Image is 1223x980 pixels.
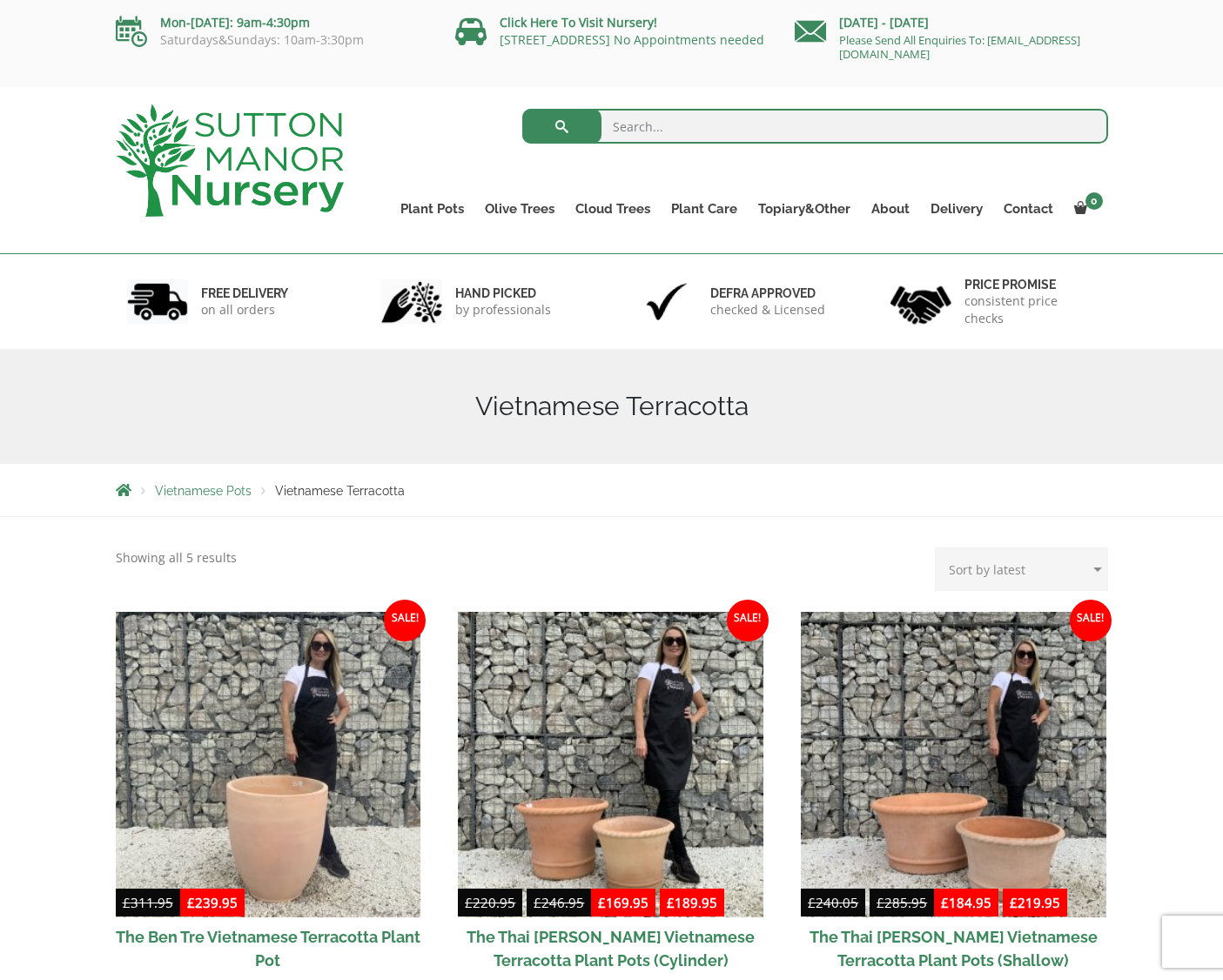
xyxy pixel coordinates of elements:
[861,197,920,221] a: About
[727,600,769,641] span: Sale!
[500,14,657,30] a: Click Here To Visit Nursery!
[116,917,421,980] h2: The Ben Tre Vietnamese Terracotta Plant Pot
[710,301,825,319] p: checked & Licensed
[795,12,1108,33] p: [DATE] - [DATE]
[500,31,764,48] a: [STREET_ADDRESS] No Appointments needed
[934,892,1067,917] ins: -
[920,197,993,221] a: Delivery
[839,32,1080,62] a: Please Send All Enquiries To: [EMAIL_ADDRESS][DOMAIN_NAME]
[941,894,949,911] span: £
[384,600,426,641] span: Sale!
[275,484,405,498] span: Vietnamese Terracotta
[474,197,565,221] a: Olive Trees
[667,894,717,911] bdi: 189.95
[661,197,748,221] a: Plant Care
[993,197,1064,221] a: Contact
[598,894,606,911] span: £
[155,484,252,498] a: Vietnamese Pots
[455,285,551,301] h6: hand picked
[187,894,195,911] span: £
[458,612,763,980] a: Sale! £220.95-£246.95 £169.95-£189.95 The Thai [PERSON_NAME] Vietnamese Terracotta Plant Pots (Cy...
[598,894,648,911] bdi: 169.95
[522,109,1108,144] input: Search...
[116,483,1108,497] nav: Breadcrumbs
[808,894,858,911] bdi: 240.05
[591,892,724,917] ins: -
[465,894,515,911] bdi: 220.95
[877,894,927,911] bdi: 285.95
[465,894,473,911] span: £
[877,894,884,911] span: £
[458,612,763,917] img: The Thai Binh Vietnamese Terracotta Plant Pots (Cylinder)
[710,285,825,301] h6: Defra approved
[458,892,591,917] del: -
[801,892,934,917] del: -
[636,279,697,324] img: 3.jpg
[458,917,763,980] h2: The Thai [PERSON_NAME] Vietnamese Terracotta Plant Pots (Cylinder)
[1070,600,1112,641] span: Sale!
[808,894,816,911] span: £
[801,612,1106,917] img: The Thai Binh Vietnamese Terracotta Plant Pots (Shallow)
[116,612,421,917] img: The Ben Tre Vietnamese Terracotta Plant Pot
[127,279,188,324] img: 1.jpg
[1085,192,1103,210] span: 0
[748,197,861,221] a: Topiary&Other
[941,894,991,911] bdi: 184.95
[116,33,429,47] p: Saturdays&Sundays: 10am-3:30pm
[201,301,288,319] p: on all orders
[381,279,442,324] img: 2.jpg
[1010,894,1060,911] bdi: 219.95
[1064,197,1108,221] a: 0
[123,894,173,911] bdi: 311.95
[116,391,1108,422] h1: Vietnamese Terracotta
[1010,894,1018,911] span: £
[534,894,584,911] bdi: 246.95
[534,894,541,911] span: £
[801,612,1106,980] a: Sale! £240.05-£285.95 £184.95-£219.95 The Thai [PERSON_NAME] Vietnamese Terracotta Plant Pots (Sh...
[116,612,421,980] a: Sale! The Ben Tre Vietnamese Terracotta Plant Pot
[964,277,1097,292] h6: Price promise
[801,917,1106,980] h2: The Thai [PERSON_NAME] Vietnamese Terracotta Plant Pots (Shallow)
[964,292,1097,327] p: consistent price checks
[116,104,344,217] img: logo
[565,197,661,221] a: Cloud Trees
[116,12,429,33] p: Mon-[DATE]: 9am-4:30pm
[667,894,675,911] span: £
[455,301,551,319] p: by professionals
[890,275,951,328] img: 4.jpg
[201,285,288,301] h6: FREE DELIVERY
[935,547,1108,591] select: Shop order
[123,894,131,911] span: £
[390,197,474,221] a: Plant Pots
[187,894,238,911] bdi: 239.95
[116,547,237,568] p: Showing all 5 results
